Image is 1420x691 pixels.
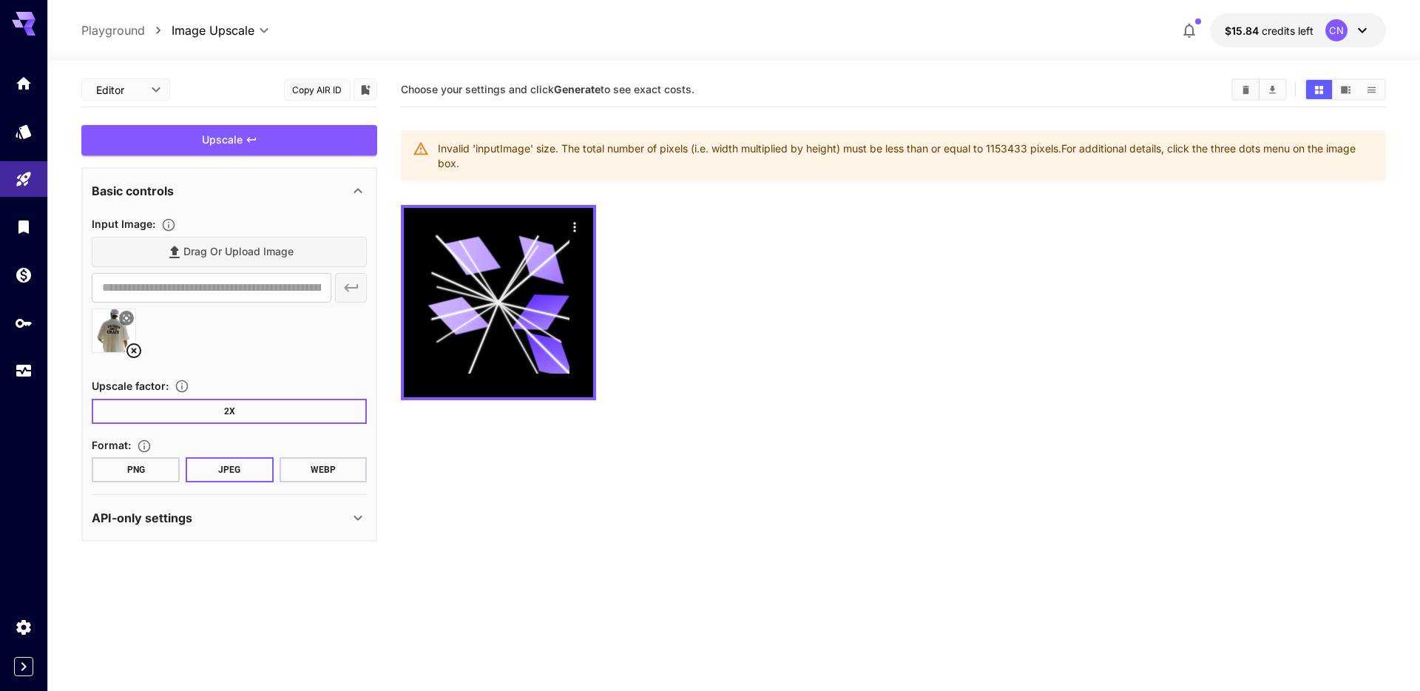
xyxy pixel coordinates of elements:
button: Choose the level of upscaling to be performed on the image. [169,379,195,394]
button: Clear All [1233,80,1259,99]
p: API-only settings [92,509,192,527]
div: Actions [564,215,586,237]
button: Download All [1260,80,1285,99]
div: API-only settings [92,500,367,536]
button: Specifies the input image to be processed. [155,218,182,232]
span: Image Upscale [172,21,254,39]
button: 2X [92,399,367,424]
div: Basic controls [92,173,367,209]
div: Home [15,74,33,92]
button: PNG [92,457,180,482]
button: Show media in list view [1359,80,1384,99]
b: Generate [554,83,601,95]
div: Playground [15,170,33,189]
p: Basic controls [92,182,174,200]
div: Invalid 'inputImage' size. The total number of pixels (i.e. width multiplied by height) must be l... [438,135,1373,177]
span: Input Image : [92,218,155,230]
div: Clear AllDownload All [1231,78,1287,101]
span: $15.84 [1225,24,1262,37]
button: Upscale [81,125,377,155]
div: Usage [15,362,33,380]
button: WEBP [280,457,368,482]
span: Upscale factor : [92,380,169,392]
span: Choose your settings and click to see exact costs. [401,83,694,95]
div: Wallet [15,266,33,284]
button: Copy AIR ID [284,79,351,101]
nav: breadcrumb [81,21,172,39]
span: Upscale [202,131,243,149]
button: Choose the file format for the output image. [131,439,158,454]
div: Show media in grid viewShow media in video viewShow media in list view [1305,78,1386,101]
a: Playground [81,21,145,39]
span: Format : [92,439,131,451]
div: $15.8384 [1225,23,1313,38]
button: Expand sidebar [14,657,33,676]
button: Show media in grid view [1306,80,1332,99]
div: CN [1325,19,1348,41]
div: API Keys [15,314,33,332]
button: Add to library [359,81,372,98]
span: credits left [1262,24,1313,37]
div: Models [15,122,33,141]
div: Settings [15,618,33,636]
button: $15.8384CN [1210,13,1386,47]
button: Show media in video view [1333,80,1359,99]
button: JPEG [186,457,274,482]
div: Library [15,218,33,236]
span: Editor [96,82,142,98]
